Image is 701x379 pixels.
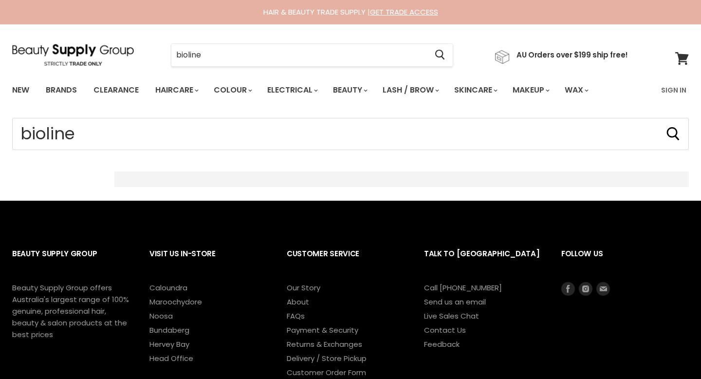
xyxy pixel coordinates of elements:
[287,297,309,307] a: About
[561,242,689,282] h2: Follow us
[5,76,626,104] ul: Main menu
[447,80,503,100] a: Skincare
[86,80,146,100] a: Clearance
[260,80,324,100] a: Electrical
[12,118,689,150] form: Product
[12,242,130,282] h2: Beauty Supply Group
[287,353,367,363] a: Delivery / Store Pickup
[38,80,84,100] a: Brands
[287,339,362,349] a: Returns & Exchanges
[424,283,502,293] a: Call [PHONE_NUMBER]
[149,297,202,307] a: Maroochydore
[375,80,445,100] a: Lash / Brow
[287,242,405,282] h2: Customer Service
[5,80,37,100] a: New
[149,353,193,363] a: Head Office
[370,7,438,17] a: GET TRADE ACCESS
[287,367,366,378] a: Customer Order Form
[149,283,187,293] a: Caloundra
[424,311,479,321] a: Live Sales Chat
[12,282,129,341] p: Beauty Supply Group offers Australia's largest range of 100% genuine, professional hair, beauty &...
[12,118,689,150] input: Search
[287,283,320,293] a: Our Story
[424,242,542,282] h2: Talk to [GEOGRAPHIC_DATA]
[652,333,691,369] iframe: Gorgias live chat messenger
[424,339,460,349] a: Feedback
[287,325,358,335] a: Payment & Security
[149,311,173,321] a: Noosa
[149,242,267,282] h2: Visit Us In-Store
[655,80,692,100] a: Sign In
[557,80,594,100] a: Wax
[171,44,427,66] input: Search
[149,325,189,335] a: Bundaberg
[505,80,555,100] a: Makeup
[427,44,453,66] button: Search
[665,126,681,142] button: Search
[171,43,453,67] form: Product
[287,311,305,321] a: FAQs
[148,80,204,100] a: Haircare
[424,325,466,335] a: Contact Us
[149,339,189,349] a: Hervey Bay
[206,80,258,100] a: Colour
[424,297,486,307] a: Send us an email
[326,80,373,100] a: Beauty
